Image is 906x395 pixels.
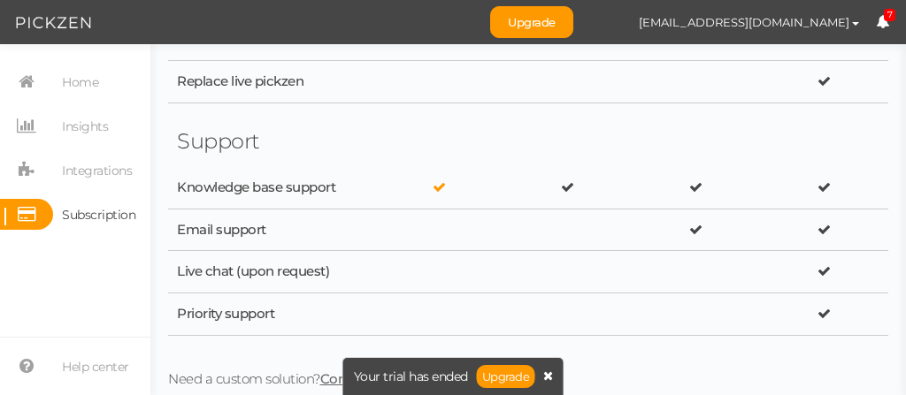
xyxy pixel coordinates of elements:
[177,179,366,196] div: Knowledge base support
[884,9,896,22] span: 7
[622,7,876,37] button: [EMAIL_ADDRESS][DOMAIN_NAME]
[177,263,366,280] div: Live chat (upon request)
[62,112,108,141] span: Insights
[591,7,622,38] img: 5bd36805eb8b02df90186b5df0c771a8
[639,15,849,29] span: [EMAIL_ADDRESS][DOMAIN_NAME]
[168,371,888,388] div: Need a custom solution?
[177,73,366,90] div: Replace live pickzen
[62,68,98,96] span: Home
[16,12,91,34] img: Pickzen logo
[320,370,470,387] span: Contact our Sales Team
[490,6,573,38] a: Upgrade
[354,370,468,383] span: Your trial has ended
[62,353,129,381] span: Help center
[62,156,132,185] span: Integrations
[177,306,366,323] div: Priority support
[177,222,366,239] div: Email support
[62,201,135,229] span: Subscription
[477,365,535,388] a: Upgrade
[177,128,366,155] div: Support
